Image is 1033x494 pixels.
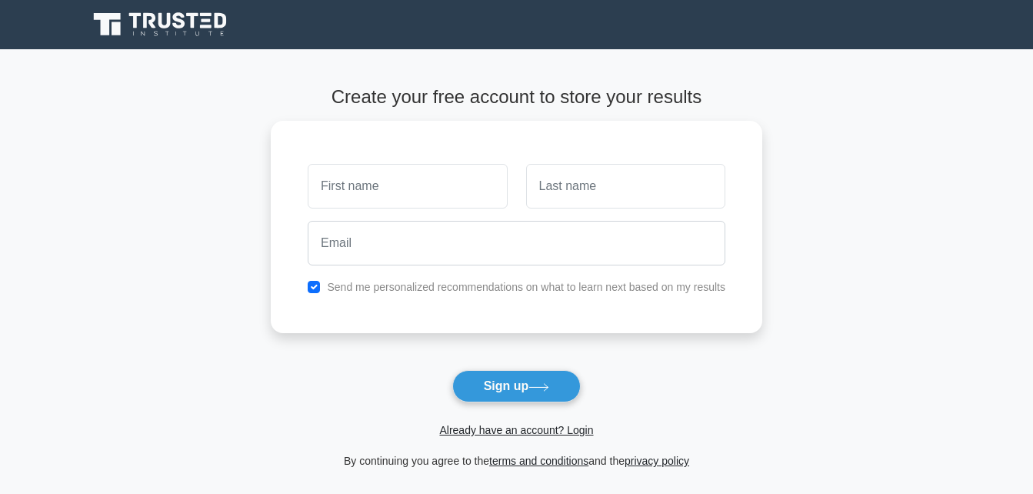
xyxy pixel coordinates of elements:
[625,455,689,467] a: privacy policy
[308,164,507,209] input: First name
[439,424,593,436] a: Already have an account? Login
[489,455,588,467] a: terms and conditions
[262,452,771,470] div: By continuing you agree to the and the
[271,86,762,108] h4: Create your free account to store your results
[308,221,725,265] input: Email
[526,164,725,209] input: Last name
[327,281,725,293] label: Send me personalized recommendations on what to learn next based on my results
[452,370,581,402] button: Sign up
